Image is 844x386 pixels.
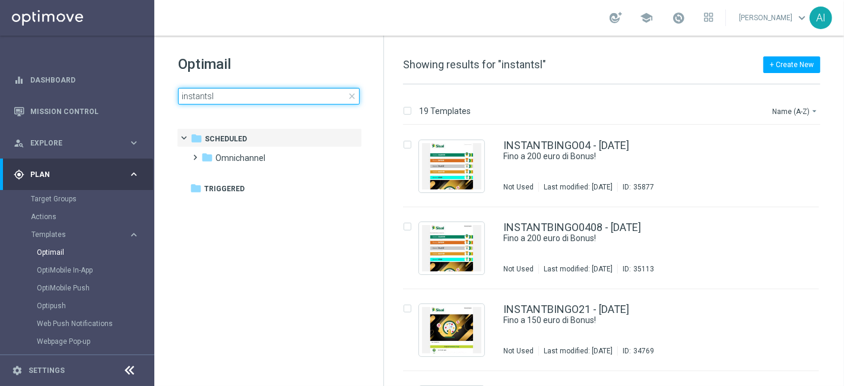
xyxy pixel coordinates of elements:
[503,151,769,162] div: Fino a 200 euro di Bonus!
[810,7,832,29] div: AI
[30,140,128,147] span: Explore
[31,230,140,239] button: Templates keyboard_arrow_right
[13,170,140,179] button: gps_fixed Plan keyboard_arrow_right
[391,289,842,371] div: Press SPACE to select this row.
[37,243,153,261] div: Optimail
[14,138,128,148] div: Explore
[13,107,140,116] button: Mission Control
[128,229,139,241] i: keyboard_arrow_right
[503,182,534,192] div: Not Used
[31,350,153,368] div: Streams
[37,319,123,328] a: Web Push Notifications
[633,182,654,192] div: 35877
[37,265,123,275] a: OptiMobile In-App
[539,346,617,356] div: Last modified: [DATE]
[422,307,481,353] img: 34769.jpeg
[37,337,123,346] a: Webpage Pop-up
[503,315,742,326] a: Fino a 150 euro di Bonus!
[31,212,123,222] a: Actions
[738,9,810,27] a: [PERSON_NAME]keyboard_arrow_down
[503,264,534,274] div: Not Used
[763,56,820,73] button: + Create New
[37,297,153,315] div: Optipush
[403,58,546,71] span: Showing results for "instantsl"
[13,75,140,85] button: equalizer Dashboard
[503,233,742,244] a: Fino a 200 euro di Bonus!
[617,182,654,192] div: ID:
[12,365,23,376] i: settings
[391,207,842,289] div: Press SPACE to select this row.
[37,301,123,311] a: Optipush
[128,137,139,148] i: keyboard_arrow_right
[37,283,123,293] a: OptiMobile Push
[419,106,471,116] p: 19 Templates
[13,138,140,148] button: person_search Explore keyboard_arrow_right
[190,182,202,194] i: folder
[205,134,247,144] span: Scheduled
[37,261,153,279] div: OptiMobile In-App
[14,169,24,180] i: gps_fixed
[14,96,139,127] div: Mission Control
[503,304,629,315] a: INSTANTBINGO21 - [DATE]
[617,264,654,274] div: ID:
[503,315,769,326] div: Fino a 150 euro di Bonus!
[391,125,842,207] div: Press SPACE to select this row.
[31,190,153,208] div: Target Groups
[31,208,153,226] div: Actions
[37,333,153,350] div: Webpage Pop-up
[28,367,65,374] a: Settings
[178,88,360,105] input: Search Template
[539,264,617,274] div: Last modified: [DATE]
[633,264,654,274] div: 35113
[422,143,481,189] img: 35877.jpeg
[347,91,357,101] span: close
[617,346,654,356] div: ID:
[633,346,654,356] div: 34769
[37,279,153,297] div: OptiMobile Push
[31,231,116,238] span: Templates
[204,183,245,194] span: Triggered
[14,169,128,180] div: Plan
[503,222,641,233] a: INSTANTBINGO0408 - [DATE]
[30,171,128,178] span: Plan
[128,169,139,180] i: keyboard_arrow_right
[503,151,742,162] a: Fino a 200 euro di Bonus!
[539,182,617,192] div: Last modified: [DATE]
[215,153,265,163] span: Omnichannel
[503,346,534,356] div: Not Used
[14,138,24,148] i: person_search
[31,231,128,238] div: Templates
[14,75,24,86] i: equalizer
[30,64,139,96] a: Dashboard
[503,140,629,151] a: INSTANTBINGO04 - [DATE]
[178,55,360,74] h1: Optimail
[201,151,213,163] i: folder
[771,104,820,118] button: Name (A-Z)arrow_drop_down
[37,315,153,333] div: Web Push Notifications
[810,106,819,116] i: arrow_drop_down
[31,194,123,204] a: Target Groups
[640,11,653,24] span: school
[14,64,139,96] div: Dashboard
[422,225,481,271] img: 35113.jpeg
[31,226,153,350] div: Templates
[191,132,202,144] i: folder
[30,96,139,127] a: Mission Control
[37,248,123,257] a: Optimail
[795,11,808,24] span: keyboard_arrow_down
[503,233,769,244] div: Fino a 200 euro di Bonus!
